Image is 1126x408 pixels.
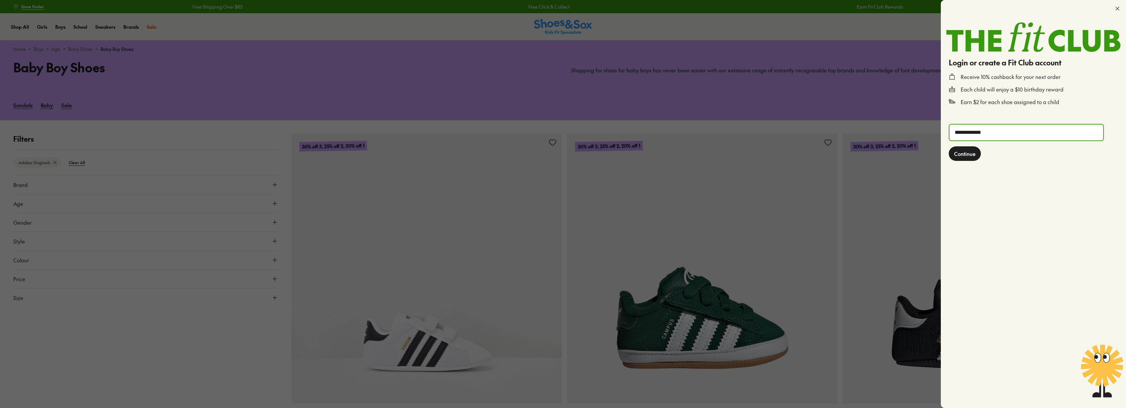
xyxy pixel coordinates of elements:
[961,98,1059,106] p: Earn $2 for each shoe assigned to a child
[961,73,1061,81] p: Receive 10% cashback for your next order
[949,57,1118,68] h4: Login or create a Fit Club account
[961,86,1063,93] p: Each child will enjoy a $10 birthday reward
[954,150,976,158] span: Continue
[949,146,981,161] button: Continue
[946,22,1121,52] img: TheFitClub_Landscape_2a1d24fe-98f1-4588-97ac-f3657bedce49.svg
